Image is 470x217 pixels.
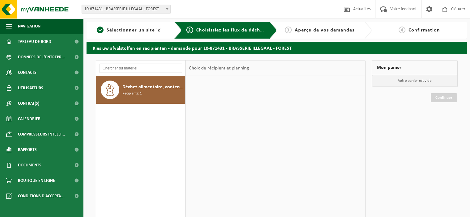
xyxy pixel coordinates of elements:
span: Contacts [18,65,36,80]
span: Navigation [18,19,40,34]
button: Déchet alimentaire, contenant des produits d'origine animale, non emballé, catégorie 3 Récipients: 1 [96,76,185,104]
span: Aperçu de vos demandes [295,28,354,33]
span: Rapports [18,142,37,157]
span: Conditions d'accepta... [18,188,65,204]
p: Votre panier est vide [372,75,457,87]
span: Compresseurs intelli... [18,127,65,142]
span: 10-871431 - BRASSERIE ILLEGAAL - FOREST [82,5,170,14]
span: 4 [399,27,405,33]
span: Confirmation [409,28,440,33]
span: Déchet alimentaire, contenant des produits d'origine animale, non emballé, catégorie 3 [122,83,184,91]
h2: Kies uw afvalstoffen en recipiënten - demande pour 10-871431 - BRASSERIE ILLEGAAL - FOREST [87,42,467,54]
span: Récipients: 1 [122,91,142,97]
span: 2 [186,27,193,33]
div: Mon panier [372,60,458,75]
span: 3 [285,27,292,33]
div: Choix de récipient et planning [186,61,252,76]
input: Chercher du matériel [99,64,182,73]
span: 1 [97,27,104,33]
a: Continuer [431,93,457,102]
span: Sélectionner un site ici [107,28,162,33]
span: Documents [18,157,41,173]
span: Boutique en ligne [18,173,55,188]
a: 1Sélectionner un site ici [90,27,169,34]
span: Tableau de bord [18,34,51,49]
span: Utilisateurs [18,80,43,96]
span: Contrat(s) [18,96,39,111]
span: Choisissiez les flux de déchets et récipients [196,28,299,33]
span: Calendrier [18,111,40,127]
span: Données de l'entrepr... [18,49,65,65]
